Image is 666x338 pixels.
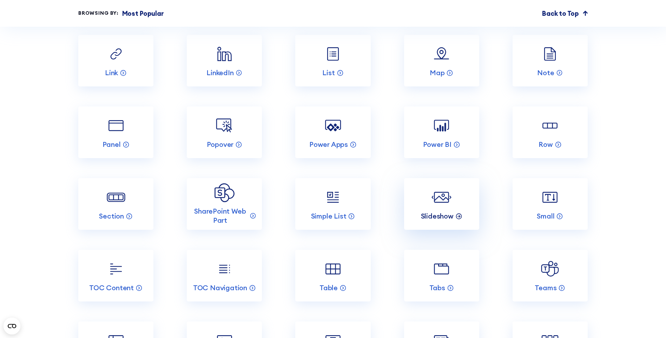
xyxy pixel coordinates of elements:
img: Power Apps [323,116,343,136]
a: TOC Navigation [187,250,262,301]
p: Row [539,140,553,149]
img: Slideshow [431,187,451,207]
img: List [323,44,343,64]
button: Open CMP widget [4,318,20,334]
p: Link [105,68,118,77]
p: Teams [535,283,556,292]
img: Section [106,187,126,207]
p: List [322,68,335,77]
a: Teams [513,250,588,301]
img: Power BI [431,116,451,136]
img: Tabs [431,259,451,279]
div: Browsing by: [78,9,119,17]
p: SharePoint Web Part [192,207,248,225]
p: Back to Top [542,8,579,18]
a: Row [513,106,588,158]
p: LinkedIn [206,68,233,77]
a: List [295,35,370,86]
a: Power Apps [295,106,370,158]
img: Note [540,44,560,64]
p: Table [319,283,338,292]
img: Small [540,187,560,207]
a: Small [513,178,588,230]
p: Panel [103,140,121,149]
img: Row [540,116,560,136]
a: Power BI [404,106,479,158]
img: TOC Content [106,259,126,279]
a: Tabs [404,250,479,301]
p: Small [537,212,554,221]
p: Slideshow [421,212,454,221]
a: Note [513,35,588,86]
div: Widget de chat [631,304,666,338]
p: Tabs [429,283,445,292]
p: Power Apps [309,140,348,149]
p: Simple List [311,212,347,221]
p: Note [537,68,554,77]
a: Map [404,35,479,86]
img: Simple List [323,187,343,207]
a: Slideshow [404,178,479,230]
a: Back to Top [542,8,588,18]
a: LinkedIn [187,35,262,86]
p: TOC Navigation [193,283,247,292]
img: Panel [106,116,126,136]
a: Section [78,178,153,230]
a: SharePoint Web Part [187,178,262,230]
img: TOC Navigation [215,259,235,279]
p: Most Popular [122,8,164,18]
p: Section [99,212,124,221]
a: Link [78,35,153,86]
a: Panel [78,106,153,158]
img: Table [323,259,343,279]
iframe: Chat Widget [631,304,666,338]
a: Popover [187,106,262,158]
a: Simple List [295,178,370,230]
a: Table [295,250,370,301]
p: TOC Content [89,283,134,292]
img: Map [431,44,451,64]
p: Map [430,68,444,77]
img: Teams [540,259,560,279]
img: Popover [215,116,235,136]
img: SharePoint Web Part [215,183,235,203]
img: LinkedIn [215,44,235,64]
p: Popover [207,140,234,149]
p: Power BI [423,140,451,149]
img: Link [106,44,126,64]
a: TOC Content [78,250,153,301]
